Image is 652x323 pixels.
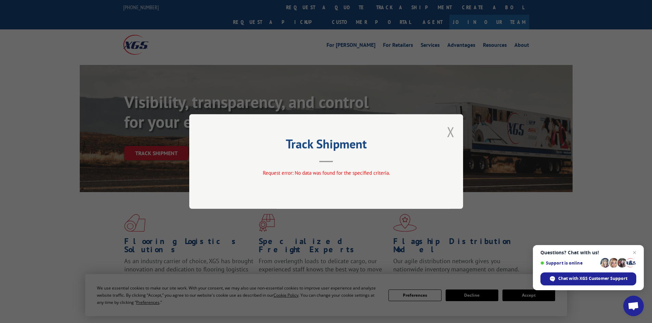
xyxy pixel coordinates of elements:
[540,272,636,285] div: Chat with XGS Customer Support
[623,296,644,316] div: Open chat
[223,139,429,152] h2: Track Shipment
[447,123,455,141] button: Close modal
[630,248,639,257] span: Close chat
[558,275,627,282] span: Chat with XGS Customer Support
[540,250,636,255] span: Questions? Chat with us!
[263,170,389,176] span: Request error: No data was found for the specified criteria.
[540,260,598,266] span: Support is online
